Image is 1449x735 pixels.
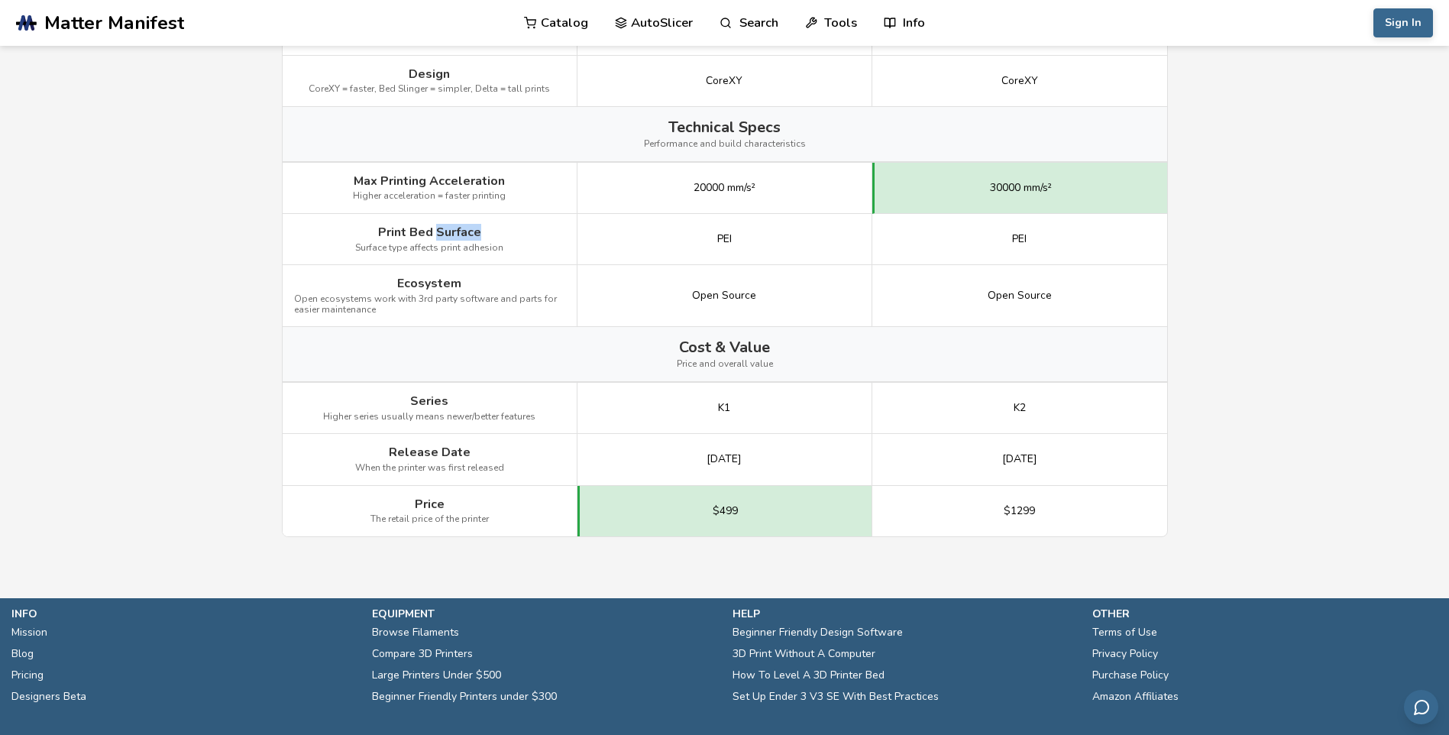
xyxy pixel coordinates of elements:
a: Set Up Ender 3 V3 SE With Best Practices [733,686,939,707]
span: Open Source [692,290,756,302]
a: Terms of Use [1092,622,1157,643]
span: K1 [718,402,730,414]
span: Matter Manifest [44,12,184,34]
a: Amazon Affiliates [1092,686,1179,707]
a: Beginner Friendly Printers under $300 [372,686,557,707]
span: CoreXY [706,75,742,87]
a: Purchase Policy [1092,665,1169,686]
span: [DATE] [707,453,742,465]
span: Print Bed Surface [378,225,481,239]
span: The retail price of the printer [370,514,489,525]
a: Designers Beta [11,686,86,707]
a: 3D Print Without A Computer [733,643,875,665]
span: Open Source [988,290,1052,302]
span: Higher acceleration = faster printing [353,191,506,202]
p: info [11,606,357,622]
span: $1299 [1004,505,1035,517]
a: How To Level A 3D Printer Bed [733,665,885,686]
a: Large Printers Under $500 [372,665,501,686]
button: Send feedback via email [1404,690,1438,724]
span: 20000 mm/s² [694,182,755,194]
span: Max Printing Acceleration [354,174,505,188]
span: CoreXY [1001,75,1038,87]
span: Price [415,497,445,511]
p: other [1092,606,1438,622]
a: Pricing [11,665,44,686]
span: CoreXY = faster, Bed Slinger = simpler, Delta = tall prints [309,84,550,95]
span: PEI [717,233,732,245]
span: Open ecosystems work with 3rd party software and parts for easier maintenance [294,294,565,316]
span: Series [410,394,448,408]
span: Ecosystem [397,277,461,290]
span: [DATE] [1002,453,1037,465]
span: Price and overall value [677,359,773,370]
button: Sign In [1373,8,1433,37]
span: PEI [1012,233,1027,245]
a: Privacy Policy [1092,643,1158,665]
p: equipment [372,606,717,622]
span: Release Date [389,445,471,459]
span: When the printer was first released [355,463,504,474]
span: Technical Specs [668,118,781,136]
span: Design [409,67,450,81]
a: Beginner Friendly Design Software [733,622,903,643]
span: Cost & Value [679,338,770,356]
span: 30000 mm/s² [990,182,1052,194]
a: Browse Filaments [372,622,459,643]
span: Surface type affects print adhesion [355,243,503,254]
a: Mission [11,622,47,643]
span: Performance and build characteristics [644,139,806,150]
span: Higher series usually means newer/better features [323,412,535,423]
span: K2 [1014,402,1026,414]
a: Blog [11,643,34,665]
a: Compare 3D Printers [372,643,473,665]
span: $499 [713,505,738,517]
p: help [733,606,1078,622]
